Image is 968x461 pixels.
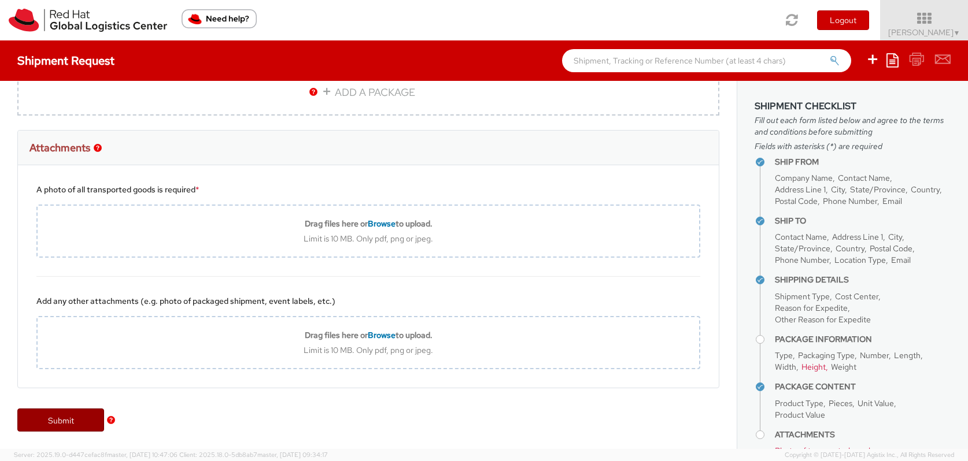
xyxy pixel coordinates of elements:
span: Server: 2025.19.0-d447cefac8f [14,451,178,459]
input: Shipment, Tracking or Reference Number (at least 4 chars) [562,49,851,72]
span: State/Province [775,243,830,254]
span: Type [775,350,793,360]
span: Reason for Expedite [775,303,848,313]
span: Location Type [834,255,886,265]
h4: Attachments [775,430,951,439]
img: rh-logistics-00dfa346123c4ec078e1.svg [9,9,167,32]
span: City [888,232,902,242]
div: Limit is 10 MB. Only pdf, png or jpeg. [38,345,699,355]
span: Country [836,243,864,254]
h3: Shipment Checklist [755,101,951,111]
span: ▼ [954,28,960,38]
span: Fields with asterisks (*) are required [755,140,951,152]
span: Product Value [775,410,825,420]
span: Number [860,350,889,360]
span: Address Line 1 [832,232,883,242]
div: A photo of all transported goods is required [36,184,700,195]
h3: Attachments [29,142,90,154]
span: Copyright © [DATE]-[DATE] Agistix Inc., All Rights Reserved [785,451,954,460]
span: State/Province [850,184,906,195]
span: Height [801,362,826,372]
span: City [831,184,845,195]
span: Address Line 1 [775,184,826,195]
span: Pieces [829,398,852,408]
span: master, [DATE] 09:34:17 [257,451,328,459]
div: Add any other attachments (e.g. photo of packaged shipment, event labels, etc.) [36,295,700,307]
h4: Ship To [775,217,951,225]
b: Drag files here or to upload. [305,330,433,340]
a: ADD A PACKAGE [17,69,719,116]
a: Submit [17,408,104,432]
h4: Ship From [775,158,951,166]
span: Fill out each form listed below and agree to the terms and conditions before submitting [755,114,951,137]
span: master, [DATE] 10:47:06 [107,451,178,459]
span: Postal Code [870,243,912,254]
h4: Shipping Details [775,276,951,284]
span: Width [775,362,796,372]
span: Contact Name [775,232,827,242]
span: Unit Value [858,398,894,408]
span: [PERSON_NAME] [888,27,960,38]
span: Contact Name [838,173,890,183]
span: Weight [831,362,856,372]
div: Limit is 10 MB. Only pdf, png or jpeg. [38,233,699,244]
span: Length [894,350,921,360]
h4: Package Content [775,382,951,391]
span: Email [891,255,911,265]
b: Drag files here or to upload. [305,218,433,229]
span: Email [882,196,902,206]
span: Phone Number [823,196,877,206]
span: Country [911,184,940,195]
span: Phone Number [775,255,829,265]
span: Client: 2025.18.0-5db8ab7 [179,451,328,459]
span: Photo of transported goods [775,445,874,456]
h4: Package Information [775,335,951,344]
button: Logout [817,10,869,30]
h4: Shipment Request [17,54,114,67]
span: Shipment Type [775,291,830,302]
span: Cost Center [835,291,878,302]
button: Need help? [182,9,257,28]
span: Browse [368,218,396,229]
span: Browse [368,330,396,340]
span: Company Name [775,173,833,183]
span: Product Type [775,398,823,408]
span: Other Reason for Expedite [775,314,871,325]
span: Packaging Type [798,350,855,360]
span: Postal Code [775,196,818,206]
